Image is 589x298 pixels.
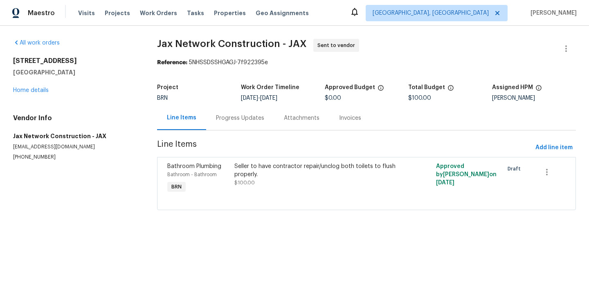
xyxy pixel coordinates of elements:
h5: Assigned HPM [492,85,533,90]
span: The total cost of line items that have been proposed by Opendoor. This sum includes line items th... [447,85,454,95]
a: Home details [13,87,49,93]
span: Approved by [PERSON_NAME] on [436,164,497,186]
span: [GEOGRAPHIC_DATA], [GEOGRAPHIC_DATA] [373,9,489,17]
div: Line Items [167,114,196,122]
span: $100.00 [234,180,255,185]
span: Work Orders [140,9,177,17]
span: Add line item [535,143,573,153]
h4: Vendor Info [13,114,137,122]
h5: Project [157,85,178,90]
span: [DATE] [436,180,454,186]
div: Progress Updates [216,114,264,122]
div: [PERSON_NAME] [492,95,576,101]
span: The total cost of line items that have been approved by both Opendoor and the Trade Partner. This... [378,85,384,95]
h5: Approved Budget [325,85,375,90]
span: Tasks [187,10,204,16]
span: Jax Network Construction - JAX [157,39,307,49]
span: [DATE] [241,95,258,101]
span: Bathroom Plumbing [167,164,221,169]
span: Maestro [28,9,55,17]
span: $0.00 [325,95,341,101]
h2: [STREET_ADDRESS] [13,57,137,65]
p: [PHONE_NUMBER] [13,154,137,161]
span: Sent to vendor [317,41,358,49]
p: [EMAIL_ADDRESS][DOMAIN_NAME] [13,143,137,150]
span: Line Items [157,140,532,155]
h5: Work Order Timeline [241,85,299,90]
div: Seller to have contractor repair/unclog both toilets to flush properly. [234,162,398,179]
div: Attachments [284,114,319,122]
span: Geo Assignments [256,9,309,17]
span: Visits [78,9,95,17]
span: $100.00 [408,95,431,101]
div: Invoices [339,114,361,122]
span: Bathroom - Bathroom [167,172,217,177]
span: [PERSON_NAME] [527,9,577,17]
h5: [GEOGRAPHIC_DATA] [13,68,137,76]
h5: Total Budget [408,85,445,90]
span: BRN [168,183,185,191]
a: All work orders [13,40,60,46]
b: Reference: [157,60,187,65]
button: Add line item [532,140,576,155]
span: [DATE] [260,95,277,101]
span: - [241,95,277,101]
span: Properties [214,9,246,17]
span: BRN [157,95,168,101]
span: Projects [105,9,130,17]
span: Draft [508,165,524,173]
span: The hpm assigned to this work order. [535,85,542,95]
div: 5NHSSDSSHGAGJ-7f922395e [157,58,576,67]
h5: Jax Network Construction - JAX [13,132,137,140]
